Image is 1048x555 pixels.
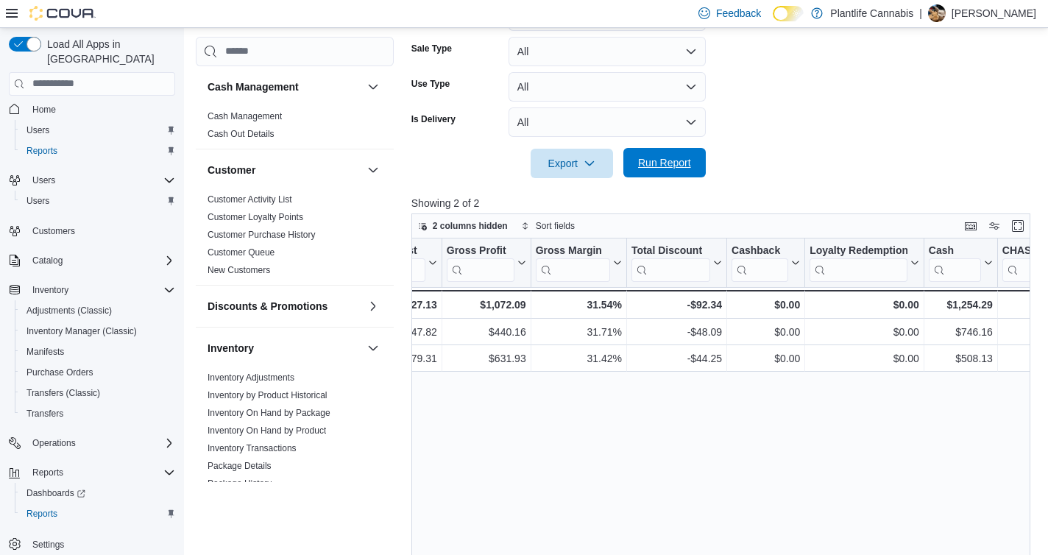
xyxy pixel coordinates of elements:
[535,350,621,367] div: 31.42%
[3,433,181,453] button: Operations
[15,120,181,141] button: Users
[447,244,514,281] div: Gross Profit
[26,434,82,452] button: Operations
[26,536,70,554] a: Settings
[15,383,181,403] button: Transfers (Classic)
[631,244,710,258] div: Total Discount
[21,302,118,319] a: Adjustments (Classic)
[539,149,604,178] span: Export
[26,281,175,299] span: Inventory
[208,443,297,453] a: Inventory Transactions
[412,217,514,235] button: 2 columns hidden
[21,364,99,381] a: Purchase Orders
[208,194,292,205] a: Customer Activity List
[196,107,394,149] div: Cash Management
[26,145,57,157] span: Reports
[810,244,907,281] div: Loyalty Redemptions
[208,460,272,472] span: Package Details
[26,222,81,240] a: Customers
[411,113,456,125] label: Is Delivery
[26,222,175,240] span: Customers
[3,99,181,120] button: Home
[15,191,181,211] button: Users
[367,350,436,367] div: $1,379.31
[15,300,181,321] button: Adjustments (Classic)
[433,220,508,232] span: 2 columns hidden
[26,124,49,136] span: Users
[810,350,919,367] div: $0.00
[32,284,68,296] span: Inventory
[208,211,303,223] span: Customer Loyalty Points
[208,111,282,121] a: Cash Management
[26,464,69,481] button: Reports
[26,305,112,317] span: Adjustments (Classic)
[15,503,181,524] button: Reports
[732,244,788,281] div: Cashback
[1009,217,1027,235] button: Enter fullscreen
[411,43,452,54] label: Sale Type
[21,192,175,210] span: Users
[29,6,96,21] img: Cova
[929,244,981,281] div: Cash
[26,487,85,499] span: Dashboards
[208,442,297,454] span: Inventory Transactions
[32,104,56,116] span: Home
[535,244,609,258] div: Gross Margin
[732,296,800,314] div: $0.00
[732,350,800,367] div: $0.00
[21,302,175,319] span: Adjustments (Classic)
[26,172,61,189] button: Users
[208,163,255,177] h3: Customer
[26,408,63,420] span: Transfers
[509,107,706,137] button: All
[411,196,1036,211] p: Showing 2 of 2
[21,364,175,381] span: Purchase Orders
[623,148,706,177] button: Run Report
[929,323,993,341] div: $746.16
[208,425,326,436] span: Inventory On Hand by Product
[3,250,181,271] button: Catalog
[21,142,175,160] span: Reports
[21,121,175,139] span: Users
[638,155,691,170] span: Run Report
[15,362,181,383] button: Purchase Orders
[535,244,621,281] button: Gross Margin
[15,342,181,362] button: Manifests
[208,372,294,383] a: Inventory Adjustments
[21,484,91,502] a: Dashboards
[536,220,575,232] span: Sort fields
[447,350,526,367] div: $631.93
[21,322,143,340] a: Inventory Manager (Classic)
[26,281,74,299] button: Inventory
[631,350,722,367] div: -$44.25
[367,296,436,314] div: $2,327.13
[208,299,361,314] button: Discounts & Promotions
[631,244,722,281] button: Total Discount
[41,37,175,66] span: Load All Apps in [GEOGRAPHIC_DATA]
[367,244,425,281] div: Total Cost
[32,255,63,266] span: Catalog
[26,252,68,269] button: Catalog
[364,78,382,96] button: Cash Management
[26,252,175,269] span: Catalog
[15,141,181,161] button: Reports
[21,343,175,361] span: Manifests
[732,244,788,258] div: Cashback
[21,484,175,502] span: Dashboards
[3,170,181,191] button: Users
[21,405,69,423] a: Transfers
[716,6,761,21] span: Feedback
[208,341,254,356] h3: Inventory
[447,323,526,341] div: $440.16
[411,78,450,90] label: Use Type
[509,72,706,102] button: All
[208,247,275,258] a: Customer Queue
[929,350,993,367] div: $508.13
[26,325,137,337] span: Inventory Manager (Classic)
[26,534,175,553] span: Settings
[3,220,181,241] button: Customers
[21,142,63,160] a: Reports
[26,346,64,358] span: Manifests
[26,387,100,399] span: Transfers (Classic)
[3,462,181,483] button: Reports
